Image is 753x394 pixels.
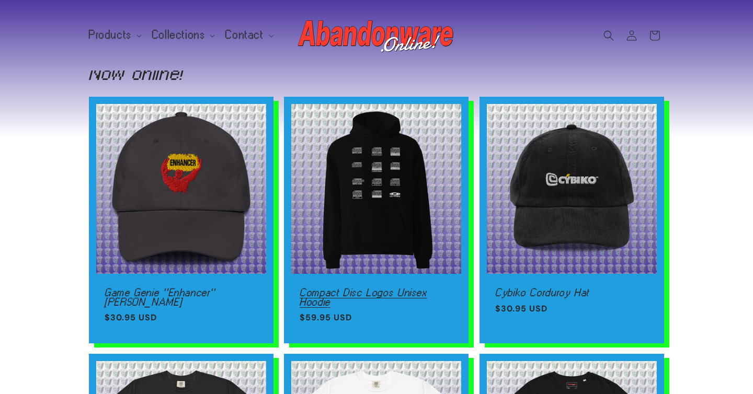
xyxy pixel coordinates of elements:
[294,10,459,60] a: Abandonware
[105,288,258,307] a: Game Genie "Enhancer" [PERSON_NAME]
[300,288,453,307] a: Compact Disc Logos Unisex Hoodie
[495,288,648,298] a: Cybiko Corduroy Hat
[89,30,132,40] span: Products
[597,24,620,47] summary: Search
[152,30,206,40] span: Collections
[146,24,220,46] summary: Collections
[298,15,455,56] img: Abandonware
[83,24,146,46] summary: Products
[89,64,664,81] h2: Now online!
[225,30,264,40] span: Contact
[219,24,278,46] summary: Contact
